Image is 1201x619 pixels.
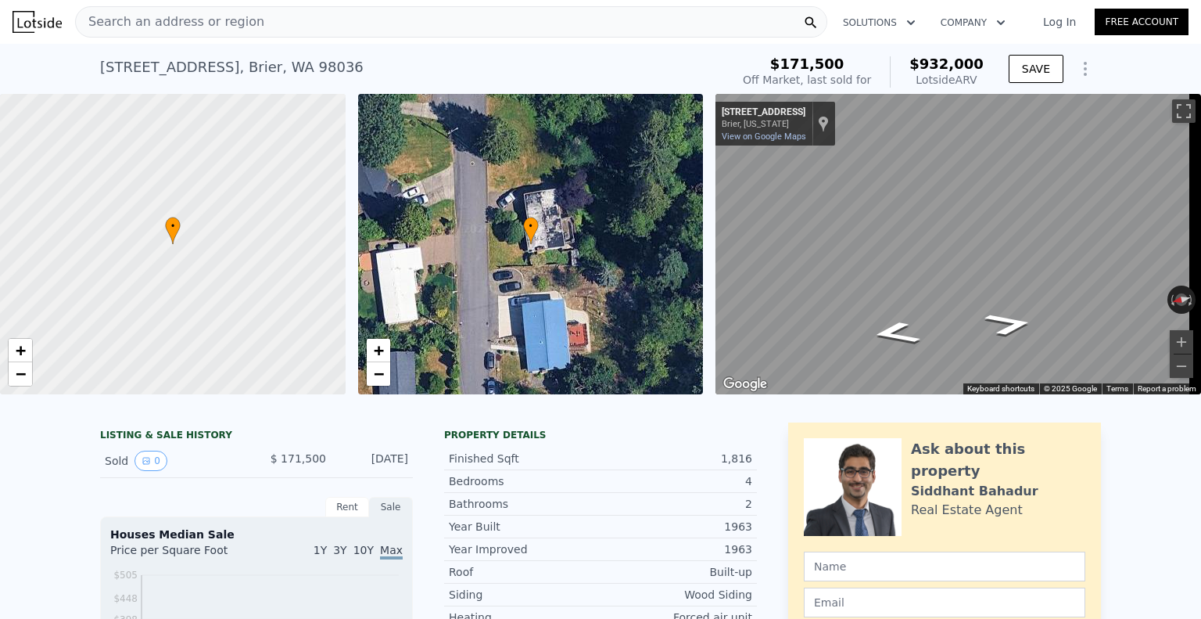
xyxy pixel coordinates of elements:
[449,564,600,580] div: Roof
[449,519,600,534] div: Year Built
[911,501,1023,520] div: Real Estate Agent
[369,497,413,517] div: Sale
[743,72,871,88] div: Off Market, last sold for
[1106,384,1128,393] a: Terms (opens in new tab)
[523,217,539,244] div: •
[523,219,539,233] span: •
[911,482,1038,501] div: Siddhant Bahadur
[9,339,32,362] a: Zoom in
[600,587,752,603] div: Wood Siding
[367,339,390,362] a: Zoom in
[830,9,928,37] button: Solutions
[314,544,327,556] span: 1Y
[1172,99,1196,123] button: Toggle fullscreen view
[715,94,1201,394] div: Map
[909,72,984,88] div: Lotside ARV
[271,452,326,465] span: $ 171,500
[963,307,1055,341] path: Go South, 38th Pl W
[373,364,383,383] span: −
[113,570,138,581] tspan: $505
[967,383,1034,394] button: Keyboard shortcuts
[449,587,600,603] div: Siding
[909,56,984,72] span: $932,000
[770,56,844,72] span: $171,500
[1138,384,1196,393] a: Report a problem
[1167,286,1176,314] button: Rotate counterclockwise
[1009,55,1063,83] button: SAVE
[715,94,1201,394] div: Street View
[1070,53,1101,85] button: Show Options
[600,542,752,557] div: 1963
[325,497,369,517] div: Rent
[1170,354,1193,378] button: Zoom out
[850,316,941,351] path: Go North, 38th Pl W
[353,544,374,556] span: 10Y
[928,9,1018,37] button: Company
[719,374,771,394] a: Open this area in Google Maps (opens a new window)
[818,115,829,132] a: Show location on map
[600,496,752,512] div: 2
[449,542,600,557] div: Year Improved
[100,429,413,444] div: LISTING & SALE HISTORY
[380,544,403,560] span: Max
[600,519,752,534] div: 1963
[449,496,600,512] div: Bathrooms
[1188,286,1196,314] button: Rotate clockwise
[16,340,26,360] span: +
[373,340,383,360] span: +
[16,364,26,383] span: −
[722,106,805,119] div: [STREET_ADDRESS]
[100,56,364,78] div: [STREET_ADDRESS] , Brier , WA 98036
[600,451,752,466] div: 1,816
[449,451,600,466] div: Finished Sqft
[134,451,167,471] button: View historical data
[105,451,244,471] div: Sold
[1044,384,1097,393] span: © 2025 Google
[804,588,1085,617] input: Email
[1095,9,1188,35] a: Free Account
[1024,14,1095,30] a: Log In
[719,374,771,394] img: Google
[911,438,1085,482] div: Ask about this property
[9,362,32,386] a: Zoom out
[722,131,806,142] a: View on Google Maps
[804,552,1085,581] input: Name
[339,451,408,471] div: [DATE]
[165,217,181,244] div: •
[367,362,390,386] a: Zoom out
[722,119,805,129] div: Brier, [US_STATE]
[600,564,752,580] div: Built-up
[600,473,752,489] div: 4
[333,544,346,556] span: 3Y
[1167,291,1196,309] button: Reset the view
[444,429,757,441] div: Property details
[76,13,264,31] span: Search an address or region
[113,593,138,604] tspan: $448
[1170,330,1193,354] button: Zoom in
[165,219,181,233] span: •
[13,11,62,33] img: Lotside
[110,542,256,567] div: Price per Square Foot
[110,527,403,542] div: Houses Median Sale
[449,473,600,489] div: Bedrooms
